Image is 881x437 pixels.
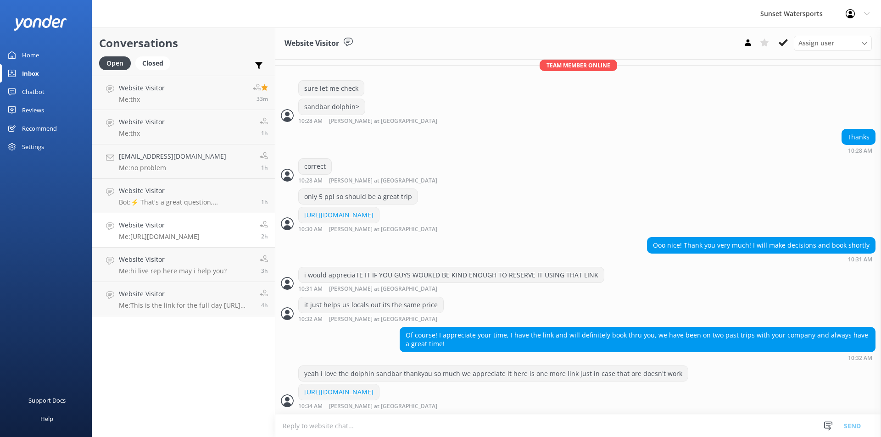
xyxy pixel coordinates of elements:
span: Team member online [540,60,617,71]
h4: Website Visitor [119,289,253,299]
span: 10:48am 14-Aug-2025 (UTC -05:00) America/Cancun [261,129,268,137]
a: Open [99,58,135,68]
strong: 10:32 AM [298,316,323,322]
p: Me: hi live rep here may i help you? [119,267,227,275]
span: [PERSON_NAME] at [GEOGRAPHIC_DATA] [329,404,437,409]
div: Support Docs [28,391,66,409]
p: Me: no problem [119,164,226,172]
p: Me: [URL][DOMAIN_NAME] [119,232,200,241]
div: Settings [22,138,44,156]
span: 11:42am 14-Aug-2025 (UTC -05:00) America/Cancun [256,95,268,103]
strong: 10:31 AM [298,286,323,292]
div: 09:28am 14-Aug-2025 (UTC -05:00) America/Cancun [842,147,875,154]
a: Website VisitorMe:thx33m [92,76,275,110]
div: Of course! I appreciate your time, I have the link and will definitely book thru you, we have bee... [400,327,875,352]
h4: Website Visitor [119,186,254,196]
a: [EMAIL_ADDRESS][DOMAIN_NAME]Me:no problem1h [92,144,275,179]
a: Website VisitorMe:hi live rep here may i help you?3h [92,248,275,282]
h4: [EMAIL_ADDRESS][DOMAIN_NAME] [119,151,226,161]
div: i would appreciaTE IT IF YOU GUYS WOUKLD BE KIND ENOUGH TO RESERVE IT USING THAT LINK [299,267,604,283]
a: [URL][DOMAIN_NAME] [304,387,374,396]
strong: 10:28 AM [298,178,323,184]
div: Ooo nice! Thank you very much! I will make decisions and book shortly [647,238,875,253]
span: 10:45am 14-Aug-2025 (UTC -05:00) America/Cancun [261,164,268,171]
p: Me: thx [119,95,165,104]
div: Assign User [794,36,872,50]
p: Me: This is the link for the full day [URL][DOMAIN_NAME] [119,301,253,310]
span: [PERSON_NAME] at [GEOGRAPHIC_DATA] [329,178,437,184]
a: [URL][DOMAIN_NAME] [304,210,374,219]
div: Help [40,409,53,428]
a: Website VisitorBot:⚡ That's a great question, unfortunately I do not know the answer. I'm going t... [92,179,275,213]
div: 09:30am 14-Aug-2025 (UTC -05:00) America/Cancun [298,226,467,232]
strong: 10:30 AM [298,227,323,232]
h2: Conversations [99,34,268,52]
span: 08:46am 14-Aug-2025 (UTC -05:00) America/Cancun [261,267,268,275]
span: [PERSON_NAME] at [GEOGRAPHIC_DATA] [329,316,437,322]
span: [PERSON_NAME] at [GEOGRAPHIC_DATA] [329,227,437,232]
div: yeah i love the dolphin sandbar thankyou so much we appreciate it here is one more link just in c... [299,366,688,382]
div: Reviews [22,101,44,119]
div: 09:32am 14-Aug-2025 (UTC -05:00) America/Cancun [298,315,467,322]
div: only 5 ppl so should be a great trip [299,189,418,205]
strong: 10:28 AM [298,118,323,124]
a: Website VisitorMe:thx1h [92,110,275,144]
div: Open [99,56,131,70]
h4: Website Visitor [119,83,165,93]
a: Website VisitorMe:This is the link for the full day [URL][DOMAIN_NAME]4h [92,282,275,316]
a: Website VisitorMe:[URL][DOMAIN_NAME]2h [92,213,275,248]
img: yonder-white-logo.png [14,15,67,30]
strong: 10:34 AM [298,404,323,409]
strong: 10:28 AM [848,148,872,154]
strong: 10:32 AM [848,355,872,361]
div: Home [22,46,39,64]
p: Me: thx [119,129,165,138]
span: 10:23am 14-Aug-2025 (UTC -05:00) America/Cancun [261,198,268,206]
div: 09:31am 14-Aug-2025 (UTC -05:00) America/Cancun [298,285,604,292]
h3: Website Visitor [284,38,339,50]
a: Closed [135,58,175,68]
div: 09:28am 14-Aug-2025 (UTC -05:00) America/Cancun [298,177,467,184]
div: 09:32am 14-Aug-2025 (UTC -05:00) America/Cancun [400,354,875,361]
div: 09:31am 14-Aug-2025 (UTC -05:00) America/Cancun [647,256,875,262]
p: Bot: ⚡ That's a great question, unfortunately I do not know the answer. I'm going to reach out to... [119,198,254,206]
span: 09:34am 14-Aug-2025 (UTC -05:00) America/Cancun [261,232,268,240]
div: sure let me check [299,81,364,96]
div: Inbox [22,64,39,83]
div: correct [299,159,331,174]
span: [PERSON_NAME] at [GEOGRAPHIC_DATA] [329,286,437,292]
span: Assign user [798,38,834,48]
div: it just helps us locals out its the same price [299,297,443,313]
div: Thanks [842,129,875,145]
div: 09:34am 14-Aug-2025 (UTC -05:00) America/Cancun [298,403,467,409]
div: 09:28am 14-Aug-2025 (UTC -05:00) America/Cancun [298,117,467,124]
div: Recommend [22,119,57,138]
div: Chatbot [22,83,45,101]
span: [PERSON_NAME] at [GEOGRAPHIC_DATA] [329,118,437,124]
strong: 10:31 AM [848,257,872,262]
h4: Website Visitor [119,117,165,127]
div: sandbar dolphin> [299,99,365,115]
span: 07:59am 14-Aug-2025 (UTC -05:00) America/Cancun [261,301,268,309]
h4: Website Visitor [119,220,200,230]
h4: Website Visitor [119,254,227,265]
div: Closed [135,56,170,70]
